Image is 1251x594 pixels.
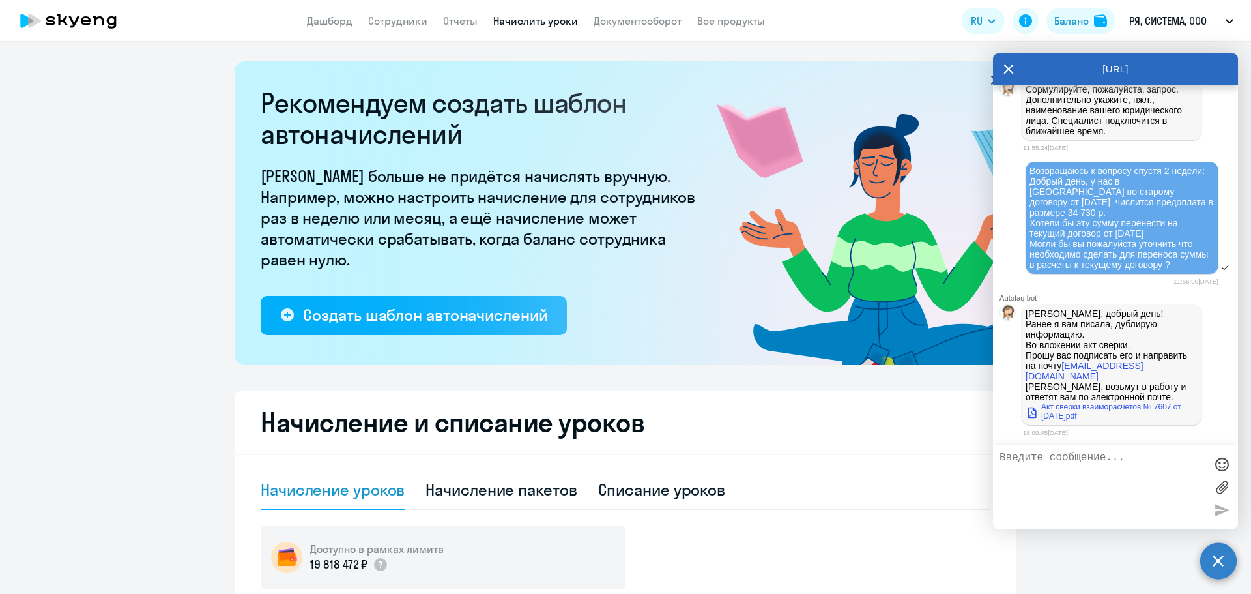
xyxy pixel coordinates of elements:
button: РЯ, СИСТЕМА, ООО [1123,5,1240,37]
p: [PERSON_NAME] больше не придётся начислять вручную. Например, можно настроить начисление для сотр... [261,166,704,270]
p: 19 818 472 ₽ [310,556,367,573]
p: [PERSON_NAME], добрый день! Ранее я вам писала, дублирую информацию. Во вложении акт сверки. Прош... [1026,308,1198,402]
h5: Доступно в рамках лимита [310,542,444,556]
a: Начислить уроки [493,14,578,27]
p: РЯ, СИСТЕМА, ООО [1129,13,1207,29]
label: Лимит 10 файлов [1212,477,1231,497]
img: bot avatar [1000,305,1016,324]
div: Начисление пакетов [425,479,577,500]
a: Все продукты [697,14,765,27]
button: Создать шаблон автоначислений [261,296,567,335]
a: Акт сверки взаиморасчетов № 7607 от [DATE]pdf [1026,402,1198,421]
h2: Рекомендуем создать шаблон автоначислений [261,87,704,150]
span: Возвращаюсь к вопросу спустя 2 недели: Добрый день, у нас в [GEOGRAPHIC_DATA] по старому договору... [1029,166,1216,270]
a: Сотрудники [368,14,427,27]
div: Autofaq bot [999,294,1238,302]
span: Сормулируйте, пожалуйста, запрос. Дополнительно укажите, пжл., наименование вашего юридического л... [1026,84,1185,136]
a: Отчеты [443,14,478,27]
div: Списание уроков [598,479,726,500]
div: Создать шаблон автоначислений [303,304,547,325]
time: 11:56:00[DATE] [1173,278,1218,285]
a: Документооборот [594,14,682,27]
button: RU [962,8,1005,34]
img: balance [1094,14,1107,27]
a: [EMAIL_ADDRESS][DOMAIN_NAME] [1026,361,1143,381]
time: 11:55:24[DATE] [1023,144,1068,151]
span: RU [971,13,983,29]
img: wallet-circle.png [271,542,302,573]
h2: Начисление и списание уроков [261,407,990,438]
time: 18:00:45[DATE] [1023,429,1068,436]
img: bot avatar [1000,81,1016,100]
a: Дашборд [307,14,352,27]
button: Балансbalance [1046,8,1115,34]
div: Начисление уроков [261,479,405,500]
div: Баланс [1054,13,1089,29]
